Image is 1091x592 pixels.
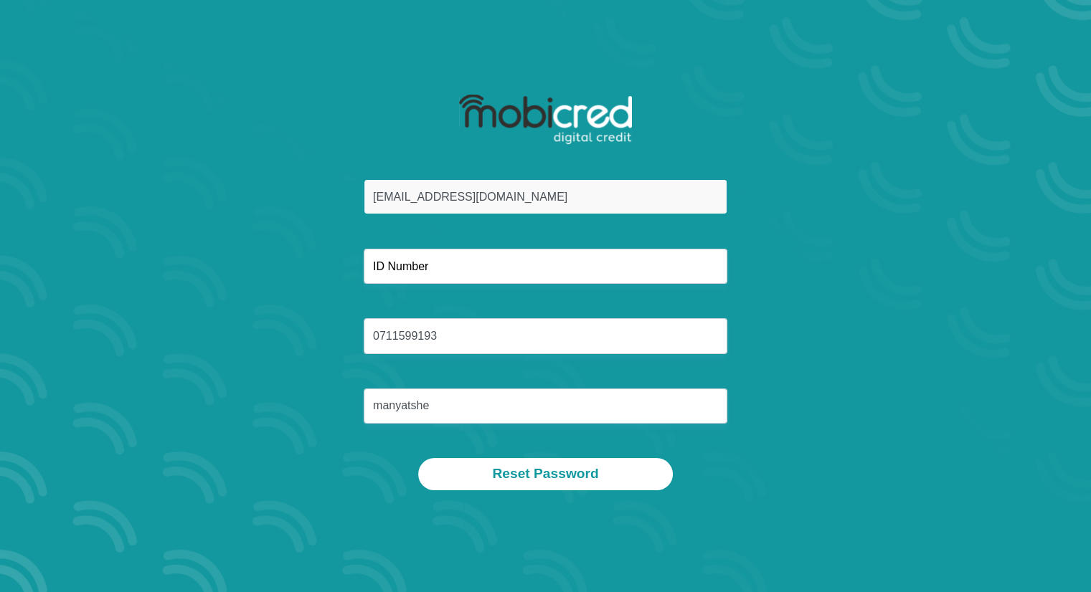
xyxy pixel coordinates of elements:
[364,249,727,284] input: ID Number
[364,179,727,214] input: Email
[459,95,632,145] img: mobicred logo
[418,458,672,490] button: Reset Password
[364,388,727,424] input: Surname
[364,318,727,353] input: Cellphone Number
